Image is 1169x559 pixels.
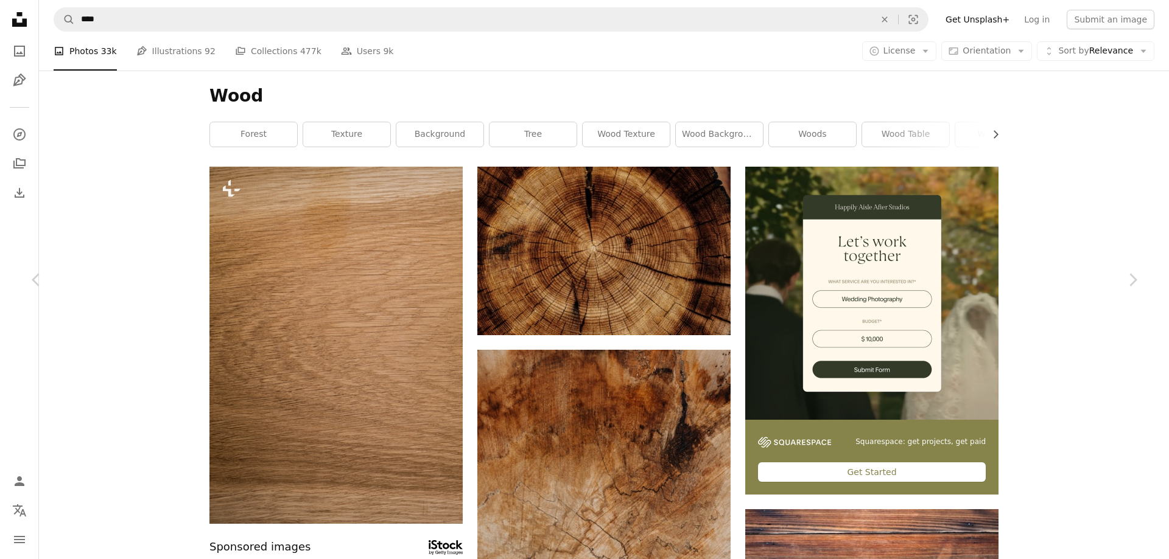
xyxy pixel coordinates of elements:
a: forest [210,122,297,147]
h1: Wood [209,85,999,107]
a: woods [769,122,856,147]
a: Log in / Sign up [7,469,32,493]
a: wood texture [583,122,670,147]
span: 477k [300,44,321,58]
a: wood table [862,122,949,147]
a: Collections [7,151,32,176]
span: 92 [205,44,216,58]
a: texture [303,122,390,147]
a: Collections 477k [235,32,321,71]
a: wood background [676,122,763,147]
button: Language [7,498,32,523]
span: Orientation [963,46,1011,55]
a: wallpaper [955,122,1042,147]
button: License [862,41,937,61]
a: Illustrations [7,68,32,92]
a: Get Unsplash+ [938,10,1017,29]
a: brown and black wooden surface [477,534,731,545]
button: Visual search [899,8,928,31]
a: Next [1096,221,1169,338]
div: Get Started [758,462,986,482]
a: Download History [7,181,32,205]
span: Sponsored images [209,538,311,556]
button: scroll list to the right [985,122,999,147]
span: Relevance [1058,45,1133,57]
img: photo of brown wood slab [477,167,731,335]
img: a close up of a wood grain surface [209,167,463,524]
span: License [883,46,916,55]
form: Find visuals sitewide [54,7,929,32]
button: Orientation [941,41,1032,61]
a: a close up of a wood grain surface [209,339,463,350]
a: background [396,122,483,147]
button: Submit an image [1067,10,1154,29]
a: tree [490,122,577,147]
img: file-1747939393036-2c53a76c450aimage [745,167,999,420]
a: photo of brown wood slab [477,245,731,256]
a: Illustrations 92 [136,32,216,71]
a: Photos [7,39,32,63]
span: Sort by [1058,46,1089,55]
button: Menu [7,527,32,552]
a: Squarespace: get projects, get paidGet Started [745,167,999,495]
button: Clear [871,8,898,31]
span: Squarespace: get projects, get paid [855,437,986,447]
a: Log in [1017,10,1057,29]
button: Sort byRelevance [1037,41,1154,61]
button: Search Unsplash [54,8,75,31]
span: 9k [383,44,393,58]
img: file-1747939142011-51e5cc87e3c9 [758,437,831,448]
a: Explore [7,122,32,147]
a: Users 9k [341,32,394,71]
